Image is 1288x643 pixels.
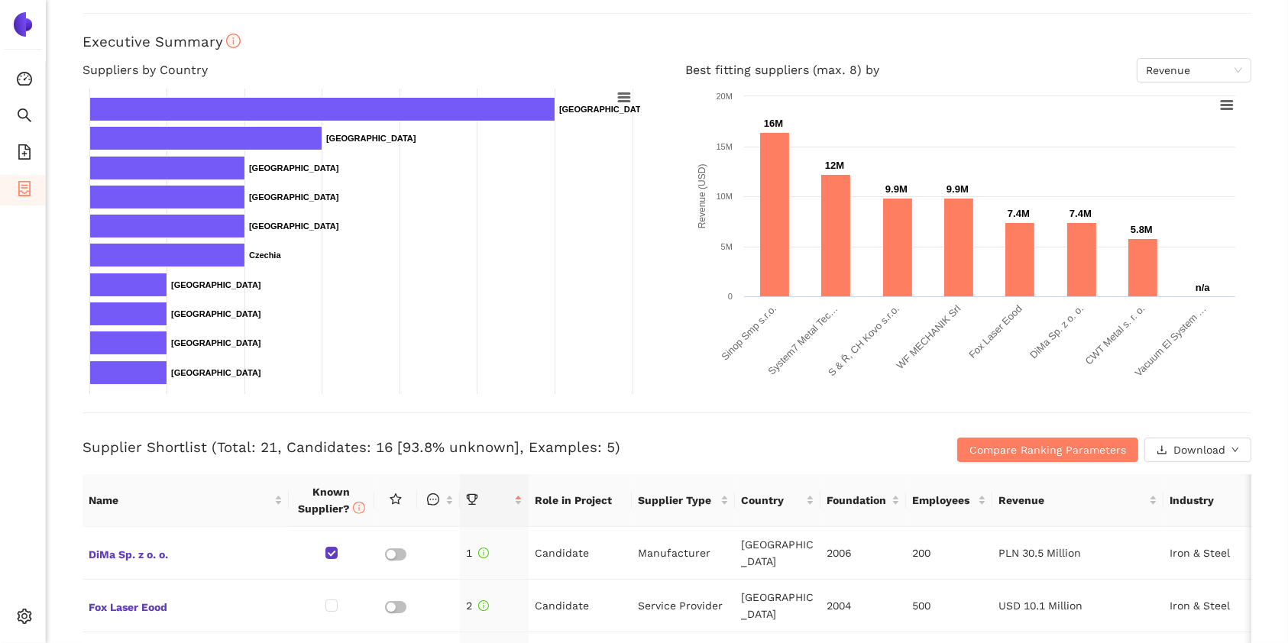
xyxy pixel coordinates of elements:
text: 16M [764,118,783,129]
text: Sinop Smp s.r.o. [719,303,778,363]
span: info-circle [478,600,489,611]
text: 7.4M [1070,208,1092,219]
text: DiMa Sp. z o. o. [1027,303,1086,361]
button: Compare Ranking Parameters [957,438,1138,462]
text: [GEOGRAPHIC_DATA] [559,105,649,114]
span: Revenue [998,492,1147,509]
td: Candidate [529,580,632,632]
span: Foundation [827,492,888,509]
span: download [1157,444,1167,457]
span: Supplier Type [638,492,717,509]
h3: Supplier Shortlist (Total: 21, Candidates: 16 [93.8% unknown], Examples: 5) [83,438,862,457]
span: setting [17,603,32,634]
span: info-circle [478,548,489,558]
text: 15M [717,142,733,151]
span: PLN 30.5 Million [998,547,1081,559]
span: Name [89,492,271,509]
td: [GEOGRAPHIC_DATA] [735,580,820,632]
text: [GEOGRAPHIC_DATA] [171,338,261,347]
text: 9.9M [947,183,969,195]
span: DiMa Sp. z o. o. [89,543,283,563]
th: this column's title is Employees,this column is sortable [906,474,992,527]
span: file-add [17,139,32,170]
span: info-circle [353,502,365,514]
th: this column's title is Revenue,this column is sortable [992,474,1164,527]
span: Country [741,492,803,509]
span: down [1231,446,1239,455]
h3: Executive Summary [83,32,1251,52]
text: [GEOGRAPHIC_DATA] [249,163,339,173]
span: info-circle [226,34,241,48]
td: 2006 [820,527,906,580]
text: 12M [825,160,844,171]
button: downloadDownloaddown [1144,438,1251,462]
text: 0 [728,292,733,301]
th: this column is sortable [417,474,460,527]
span: Employees [912,492,974,509]
th: Role in Project [529,474,632,527]
text: Revenue (USD) [697,164,707,229]
h4: Best fitting suppliers (max. 8) by [685,58,1251,82]
text: 7.4M [1008,208,1030,219]
td: 2004 [820,580,906,632]
td: Service Provider [632,580,735,632]
span: dashboard [17,66,32,96]
text: Vacuum El System … [1133,303,1209,379]
td: 500 [907,580,992,632]
text: [GEOGRAPHIC_DATA] [171,309,261,318]
text: 5M [721,242,733,251]
text: 5.8M [1131,224,1153,235]
span: container [17,176,32,206]
text: 9.9M [885,183,908,195]
span: Revenue [1146,59,1242,82]
span: message [427,493,439,506]
img: Logo [11,12,35,37]
td: 200 [907,527,992,580]
text: Czechia [249,250,281,260]
span: trophy [466,493,478,506]
td: Candidate [529,527,632,580]
span: Fox Laser Eood [89,596,283,616]
text: [GEOGRAPHIC_DATA] [249,192,339,202]
span: Known Supplier? [298,486,365,515]
th: this column's title is Foundation,this column is sortable [820,474,906,527]
text: [GEOGRAPHIC_DATA] [171,368,261,377]
text: 10M [717,192,733,201]
text: Fox Laser Eood [966,303,1024,361]
td: Manufacturer [632,527,735,580]
text: 20M [717,92,733,101]
text: [GEOGRAPHIC_DATA] [171,280,261,289]
text: CWT Metal s. r. o. [1083,303,1147,367]
span: 2 [466,599,489,612]
th: this column's title is Name,this column is sortable [83,474,289,527]
span: Compare Ranking Parameters [969,441,1126,458]
th: this column's title is Supplier Type,this column is sortable [632,474,735,527]
th: this column's title is Country,this column is sortable [735,474,820,527]
span: star [390,493,402,506]
h4: Suppliers by Country [83,58,649,82]
text: S & Ř, CH Kovo s.r.o. [826,303,901,379]
text: [GEOGRAPHIC_DATA] [249,221,339,231]
text: [GEOGRAPHIC_DATA] [326,134,416,143]
span: search [17,102,32,133]
text: System7 Metal Tec… [765,303,840,377]
span: USD 10.1 Million [998,599,1083,612]
text: WF MECHANIK Srl [895,302,963,371]
span: Download [1173,441,1225,458]
td: [GEOGRAPHIC_DATA] [735,527,820,580]
span: 1 [466,547,489,559]
text: n/a [1196,282,1211,293]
